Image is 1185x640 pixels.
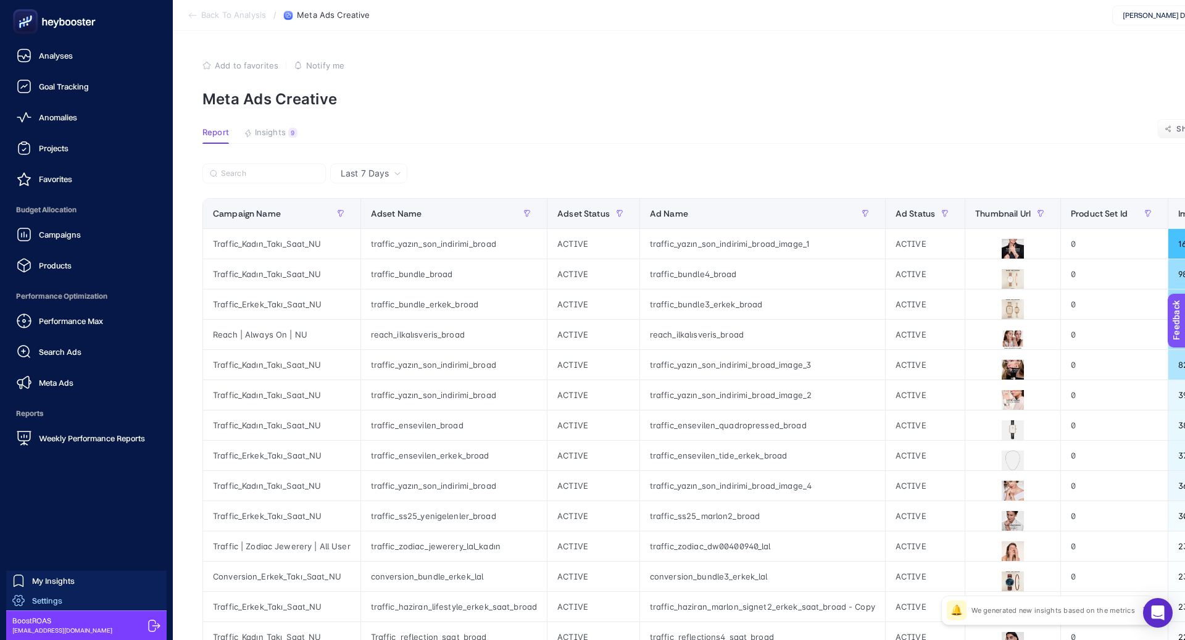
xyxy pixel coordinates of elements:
[12,616,112,626] span: BoostROAS
[650,209,688,218] span: Ad Name
[10,284,163,309] span: Performance Optimization
[971,605,1135,615] p: We generated new insights based on the metrics
[215,60,278,70] span: Add to favorites
[886,380,965,410] div: ACTIVE
[361,229,547,259] div: traffic_yazın_son_indirimi_broad
[39,51,73,60] span: Analyses
[547,531,639,561] div: ACTIVE
[361,320,547,349] div: reach_ilkalısveris_broad
[203,350,360,380] div: Traffic_Kadın_Takı_Saat_NU
[201,10,266,20] span: Back To Analysis
[255,128,286,138] span: Insights
[10,167,163,191] a: Favorites
[1061,562,1168,591] div: 0
[1061,320,1168,349] div: 0
[203,380,360,410] div: Traffic_Kadın_Takı_Saat_NU
[547,259,639,289] div: ACTIVE
[886,441,965,470] div: ACTIVE
[547,441,639,470] div: ACTIVE
[203,441,360,470] div: Traffic_Erkek_Takı_Saat_NU
[39,347,81,357] span: Search Ads
[361,350,547,380] div: traffic_yazın_son_indirimi_broad
[1143,598,1173,628] div: Open Intercom Messenger
[10,370,163,395] a: Meta Ads
[975,209,1031,218] span: Thumbnail Url
[547,501,639,531] div: ACTIVE
[361,501,547,531] div: traffic_ss25_yenigelenler_broad
[547,471,639,501] div: ACTIVE
[1071,209,1128,218] span: Product Set Id
[361,289,547,319] div: traffic_bundle_erkek_broad
[1061,289,1168,319] div: 0
[361,562,547,591] div: conversion_bundle_erkek_lal
[10,105,163,130] a: Anomalies
[640,562,885,591] div: conversion_bundle3_erkek_lal
[39,112,77,122] span: Anomalies
[640,592,885,621] div: traffic_haziran_marlon_signet2_erkek_saat_broad - Copy
[886,320,965,349] div: ACTIVE
[10,426,163,451] a: Weekly Performance Reports
[39,230,81,239] span: Campaigns
[10,309,163,333] a: Performance Max
[288,128,297,138] div: 9
[213,209,281,218] span: Campaign Name
[341,167,389,180] span: Last 7 Days
[886,592,965,621] div: ACTIVE
[361,259,547,289] div: traffic_bundle_broad
[203,289,360,319] div: Traffic_Erkek_Takı_Saat_NU
[39,316,103,326] span: Performance Max
[39,81,89,91] span: Goal Tracking
[10,222,163,247] a: Campaigns
[947,601,967,620] div: 🔔
[12,626,112,635] span: [EMAIL_ADDRESS][DOMAIN_NAME]
[640,320,885,349] div: reach_ilkalısveris_broad
[547,320,639,349] div: ACTIVE
[39,378,73,388] span: Meta Ads
[640,441,885,470] div: traffic_ensevilen_tide_erkek_broad
[547,229,639,259] div: ACTIVE
[640,380,885,410] div: traffic_yazın_son_indirimi_broad_image_2
[203,562,360,591] div: Conversion_Erkek_Takı_Saat_NU
[547,562,639,591] div: ACTIVE
[6,571,167,591] a: My Insights
[203,229,360,259] div: Traffic_Kadın_Takı_Saat_NU
[10,197,163,222] span: Budget Allocation
[886,501,965,531] div: ACTIVE
[39,260,72,270] span: Products
[640,471,885,501] div: traffic_yazın_son_indirimi_broad_image_4
[203,320,360,349] div: Reach | Always On | NU
[640,350,885,380] div: traffic_yazın_son_indirimi_broad_image_3
[640,410,885,440] div: traffic_ensevilen_quadropressed_broad
[547,289,639,319] div: ACTIVE
[221,169,318,178] input: Search
[640,501,885,531] div: traffic_ss25_marlon2_broad
[640,531,885,561] div: traffic_zodiac_dw00400940_lal
[1061,592,1168,621] div: 0
[886,562,965,591] div: ACTIVE
[6,591,167,610] a: Settings
[1061,410,1168,440] div: 0
[557,209,610,218] span: Adset Status
[896,209,935,218] span: Ad Status
[39,433,145,443] span: Weekly Performance Reports
[10,339,163,364] a: Search Ads
[886,410,965,440] div: ACTIVE
[1061,441,1168,470] div: 0
[203,410,360,440] div: Traffic_Kadın_Takı_Saat_NU
[294,60,344,70] button: Notify me
[10,43,163,68] a: Analyses
[10,401,163,426] span: Reports
[640,229,885,259] div: traffic_yazın_son_indirimi_broad_image_1
[547,380,639,410] div: ACTIVE
[640,289,885,319] div: traffic_bundle3_erkek_broad
[1061,501,1168,531] div: 0
[1061,531,1168,561] div: 0
[361,410,547,440] div: traffic_ensevilen_broad
[547,592,639,621] div: ACTIVE
[886,531,965,561] div: ACTIVE
[1061,259,1168,289] div: 0
[203,592,360,621] div: Traffic_Erkek_Takı_Saat_NU
[1061,471,1168,501] div: 0
[547,350,639,380] div: ACTIVE
[39,174,72,184] span: Favorites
